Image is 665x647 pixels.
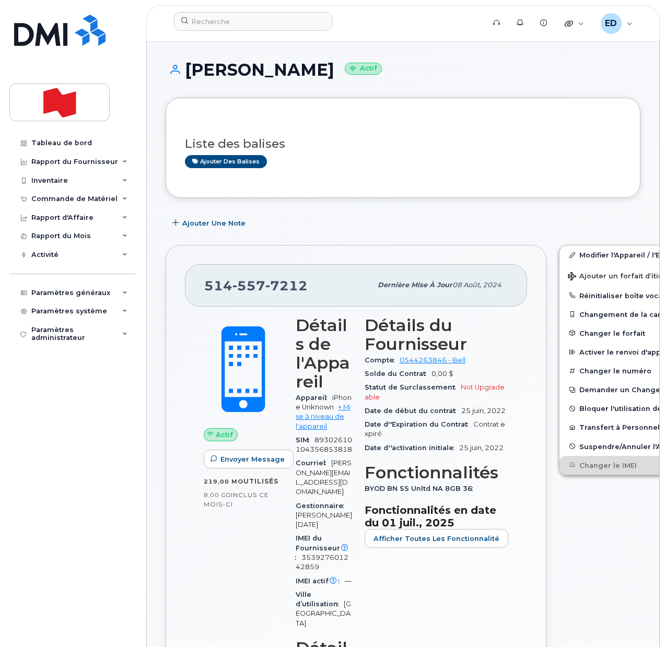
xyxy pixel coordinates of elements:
[243,477,278,485] span: utilisés
[400,356,465,364] a: 0544263846 - Bell
[296,591,344,608] span: Ville d’utilisation
[182,218,246,228] span: Ajouter une Note
[365,407,461,415] span: Date de début du contrat
[365,370,431,378] span: Solde du Contrat
[296,554,348,571] span: 353927601242859
[296,511,352,528] span: [PERSON_NAME][DATE]
[166,214,254,232] button: Ajouter une Note
[365,316,508,354] h3: Détails du Fournisseur
[185,155,267,168] a: Ajouter des balises
[296,436,352,453] span: 89302610104356853818
[204,491,231,499] span: 8,00 Go
[461,407,506,415] span: 25 juin, 2022
[365,529,508,548] button: Afficher Toutes les Fonctionnalité
[579,329,645,337] span: Changer le forfait
[345,63,382,75] small: Actif
[296,394,332,402] span: Appareil
[296,316,352,391] h3: Détails de l'Appareil
[452,281,501,289] span: 08 août, 2024
[296,577,345,585] span: IMEI actif
[378,281,452,289] span: Dernière mise à jour
[365,383,461,391] span: Statut de Surclassement
[216,430,233,440] span: Actif
[296,436,314,444] span: SIM
[296,403,351,430] a: + Mise à niveau de l'appareil
[365,383,505,401] span: Not Upgradeable
[374,534,499,544] span: Afficher Toutes les Fonctionnalité
[365,444,459,452] span: Date d''activation initiale
[365,504,508,529] h3: Fonctionnalités en date du 01 juil., 2025
[220,454,285,464] span: Envoyer Message
[265,278,308,293] span: 7212
[204,450,294,468] button: Envoyer Message
[296,502,349,510] span: Gestionnaire
[204,278,308,293] span: 514
[345,577,352,585] span: —
[296,459,331,467] span: Courriel
[431,370,453,378] span: 0,00 $
[296,534,351,561] span: IMEI du Fournisseur
[365,420,473,428] span: Date d''Expiration du Contrat
[166,61,640,79] h1: [PERSON_NAME]
[365,356,400,364] span: Compte
[296,600,351,627] span: [GEOGRAPHIC_DATA]
[204,478,243,485] span: 219,00 Mo
[204,491,269,508] span: inclus ce mois-ci
[185,137,621,150] h3: Liste des balises
[232,278,265,293] span: 557
[459,444,504,452] span: 25 juin, 2022
[365,485,478,492] span: BYOD BN SS Unltd NA 8GB 36
[365,463,508,482] h3: Fonctionnalités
